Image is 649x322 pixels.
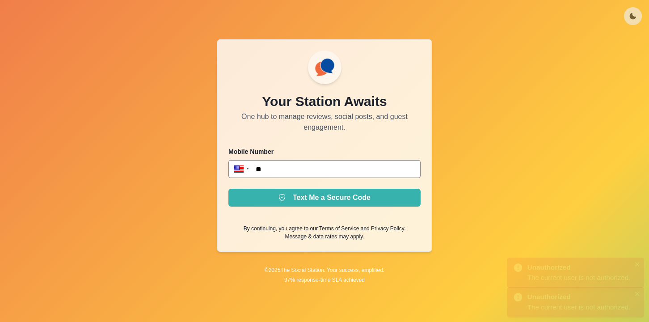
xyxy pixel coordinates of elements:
[319,225,359,232] a: Terms of Service
[228,160,252,178] div: United States: + 1
[228,147,421,157] p: Mobile Number
[371,225,404,232] a: Privacy Policy
[244,225,405,233] p: By continuing, you agree to our and .
[527,263,627,273] div: Unauthorized
[624,7,642,25] button: Toggle Mode
[262,91,387,111] p: Your Station Awaits
[285,233,364,241] p: Message & data rates may apply.
[527,292,627,302] div: Unauthorized
[527,302,630,313] div: The current user is not authorized.
[632,259,642,270] button: Close
[312,54,338,80] img: ssLogoSVG.f144a2481ffb055bcdd00c89108cbcb7.svg
[228,111,421,133] p: One hub to manage reviews, social posts, and guest engagement.
[632,289,642,299] button: Close
[228,189,421,207] button: Text Me a Secure Code
[527,273,630,283] div: The current user is not authorized.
